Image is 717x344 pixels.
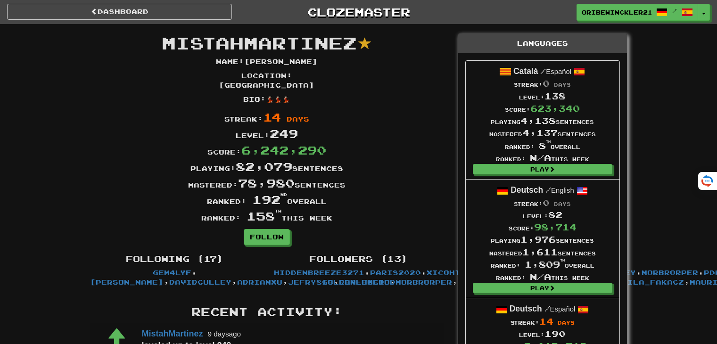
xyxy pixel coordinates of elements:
a: MistahMartinez [142,329,203,338]
h4: Followers (13) [274,254,444,264]
span: / [545,186,551,194]
span: 82,079 [236,159,292,173]
div: Playing sentences [489,233,596,246]
a: HiddenBreeze3271 [274,269,364,277]
span: 190 [544,328,566,339]
span: 0 [543,197,550,208]
a: Follow [244,229,290,245]
span: N/A [530,153,551,163]
div: Level: [83,125,451,142]
span: days [554,201,571,207]
sup: nd [280,192,287,197]
span: 78,980 [238,176,295,190]
small: Español [544,305,576,313]
sup: th [560,259,565,262]
span: 6,242,290 [241,143,326,157]
a: Xicohtencatl [427,269,494,277]
h4: Following (17) [90,254,260,264]
div: Level: [489,209,596,221]
div: Ranked: overall [489,139,596,152]
div: , , , , , , , , , , , , [267,250,451,287]
span: 623,340 [530,103,580,114]
div: Score: [83,142,451,158]
div: Level: [489,90,596,102]
div: Playing: sentences [83,158,451,175]
a: Dashboard [7,4,232,20]
span: 98,714 [534,222,577,232]
span: MistahMartinez [162,33,357,53]
p: Bio : 💃🏻💃🏻💃🏻 [243,95,290,104]
small: Español [540,68,571,75]
span: 4,137 [522,128,558,138]
h3: Recent Activity: [90,306,444,318]
span: 14 [263,110,281,124]
div: Mastered sentences [489,127,596,139]
small: 9 days ago [208,330,241,338]
span: / [672,8,677,14]
div: Score: [489,221,596,233]
div: Ranked: this week [489,152,596,164]
small: English [545,187,574,194]
div: , , , , , , , , , , , , , , , , [83,250,267,287]
a: Play [473,283,612,293]
span: 8 [539,140,551,151]
div: Mastered sentences [489,246,596,258]
a: [PERSON_NAME] [90,278,164,286]
span: 1,809 [525,259,565,270]
a: Play [473,164,612,174]
strong: Deutsch [510,304,542,313]
div: Ranked: overall [489,258,596,270]
span: N/A [530,271,551,282]
div: Ranked: this week [83,208,451,224]
div: Level: [486,328,599,340]
strong: Deutsch [511,185,543,195]
a: paris2020 [370,269,421,277]
div: Ranked: this week [489,270,596,283]
div: Languages [458,34,627,53]
span: OribeWinckler21 [582,8,651,16]
a: OribeWinckler21 / [577,4,698,21]
div: Streak: [489,77,596,90]
span: 4,138 [520,115,556,126]
span: 138 [544,91,566,101]
span: 1,976 [520,234,556,245]
sup: th [275,209,281,213]
a: Adrianxu [237,278,282,286]
div: Ranked: overall [83,191,451,208]
span: days [558,319,575,326]
span: 158 [247,209,281,223]
p: Location : [GEOGRAPHIC_DATA] [196,71,338,90]
span: / [544,304,550,313]
p: Name : [PERSON_NAME] [216,57,318,66]
a: Clozemaster [246,4,471,20]
strong: Català [513,66,538,76]
span: 82 [548,210,562,220]
span: / [540,67,546,75]
div: Mastered: sentences [83,175,451,191]
sup: th [546,140,551,143]
span: days [287,115,309,123]
div: Streak: [83,109,451,125]
span: 14 [539,316,553,327]
span: 1,611 [522,247,558,257]
div: Streak: [489,197,596,209]
a: gem4lyf [153,269,191,277]
a: davidculley [169,278,231,286]
span: 0 [543,78,550,89]
span: days [554,82,571,88]
span: 192 [252,192,287,206]
div: Score: [489,102,596,115]
a: atila_fakacz [616,278,684,286]
span: 249 [270,126,298,140]
a: morbrorper [642,269,698,277]
div: Streak: [486,315,599,328]
div: Playing sentences [489,115,596,127]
